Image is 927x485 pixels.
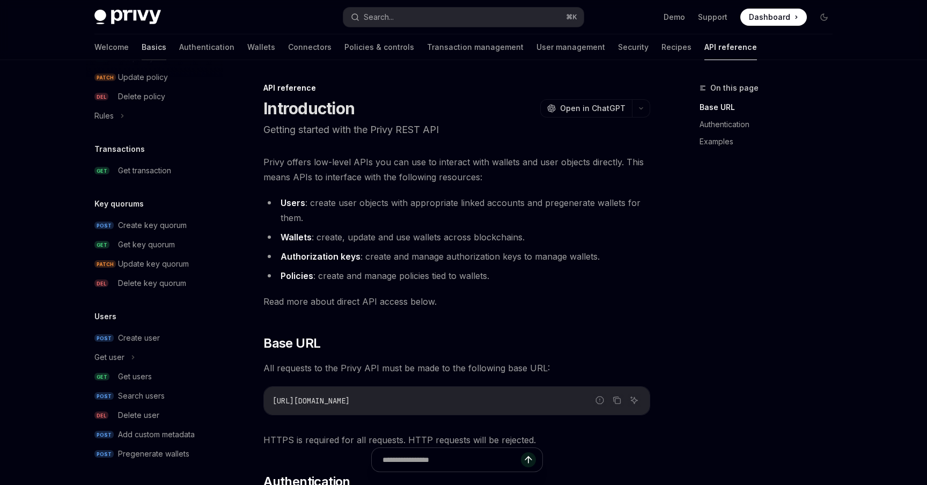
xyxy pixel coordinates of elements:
[281,232,312,242] strong: Wallets
[94,431,114,439] span: POST
[263,249,650,264] li: : create and manage authorization keys to manage wallets.
[118,370,152,383] div: Get users
[142,34,166,60] a: Basics
[118,332,160,344] div: Create user
[86,274,223,293] a: DELDelete key quorum
[627,393,641,407] button: Ask AI
[700,133,841,150] a: Examples
[86,87,223,106] a: DELDelete policy
[263,230,650,245] li: : create, update and use wallets across blockchains.
[86,444,223,464] a: POSTPregenerate wallets
[281,270,313,281] strong: Policies
[700,99,841,116] a: Base URL
[749,12,790,23] span: Dashboard
[281,197,305,208] strong: Users
[815,9,833,26] button: Toggle dark mode
[94,392,114,400] span: POST
[593,393,607,407] button: Report incorrect code
[536,34,605,60] a: User management
[86,235,223,254] a: GETGet key quorum
[94,143,145,156] h5: Transactions
[263,122,650,137] p: Getting started with the Privy REST API
[94,351,124,364] div: Get user
[273,396,350,406] span: [URL][DOMAIN_NAME]
[740,9,807,26] a: Dashboard
[94,109,114,122] div: Rules
[263,99,355,118] h1: Introduction
[94,260,116,268] span: PATCH
[94,280,108,288] span: DEL
[94,222,114,230] span: POST
[118,71,168,84] div: Update policy
[94,34,129,60] a: Welcome
[118,390,165,402] div: Search users
[263,268,650,283] li: : create and manage policies tied to wallets.
[118,164,171,177] div: Get transaction
[94,450,114,458] span: POST
[118,238,175,251] div: Get key quorum
[263,195,650,225] li: : create user objects with appropriate linked accounts and pregenerate wallets for them.
[118,219,187,232] div: Create key quorum
[710,82,759,94] span: On this page
[364,11,394,24] div: Search...
[94,197,144,210] h5: Key quorums
[118,447,189,460] div: Pregenerate wallets
[700,116,841,133] a: Authentication
[86,328,223,348] a: POSTCreate user
[118,90,165,103] div: Delete policy
[263,432,650,447] span: HTTPS is required for all requests. HTTP requests will be rejected.
[94,10,161,25] img: dark logo
[263,361,650,376] span: All requests to the Privy API must be made to the following base URL:
[618,34,649,60] a: Security
[118,277,186,290] div: Delete key quorum
[86,68,223,87] a: PATCHUpdate policy
[263,83,650,93] div: API reference
[288,34,332,60] a: Connectors
[94,167,109,175] span: GET
[281,251,360,262] strong: Authorization keys
[94,373,109,381] span: GET
[86,254,223,274] a: PATCHUpdate key quorum
[664,12,685,23] a: Demo
[118,409,159,422] div: Delete user
[86,161,223,180] a: GETGet transaction
[343,8,584,27] button: Search...⌘K
[566,13,577,21] span: ⌘ K
[704,34,757,60] a: API reference
[118,258,189,270] div: Update key quorum
[661,34,691,60] a: Recipes
[86,386,223,406] a: POSTSearch users
[263,294,650,309] span: Read more about direct API access below.
[94,310,116,323] h5: Users
[94,411,108,420] span: DEL
[86,406,223,425] a: DELDelete user
[86,367,223,386] a: GETGet users
[560,103,626,114] span: Open in ChatGPT
[263,335,320,352] span: Base URL
[94,334,114,342] span: POST
[521,452,536,467] button: Send message
[118,428,195,441] div: Add custom metadata
[86,216,223,235] a: POSTCreate key quorum
[94,241,109,249] span: GET
[179,34,234,60] a: Authentication
[263,155,650,185] span: Privy offers low-level APIs you can use to interact with wallets and user objects directly. This ...
[698,12,727,23] a: Support
[247,34,275,60] a: Wallets
[344,34,414,60] a: Policies & controls
[540,99,632,117] button: Open in ChatGPT
[427,34,524,60] a: Transaction management
[86,425,223,444] a: POSTAdd custom metadata
[94,93,108,101] span: DEL
[610,393,624,407] button: Copy the contents from the code block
